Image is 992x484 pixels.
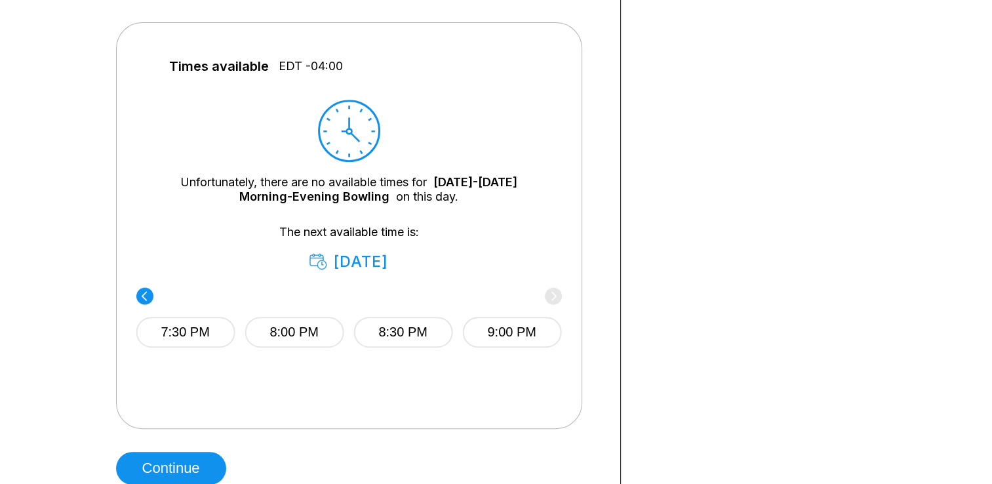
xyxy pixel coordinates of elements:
[136,317,235,348] button: 7:30 PM
[245,317,344,348] button: 8:00 PM
[169,59,269,73] span: Times available
[462,317,561,348] button: 9:00 PM
[279,59,343,73] span: EDT -04:00
[156,225,542,271] div: The next available time is:
[309,252,389,271] div: [DATE]
[239,175,517,203] a: [DATE]-[DATE] Morning-Evening Bowling
[353,317,452,348] button: 8:30 PM
[156,175,542,204] div: Unfortunately, there are no available times for on this day.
